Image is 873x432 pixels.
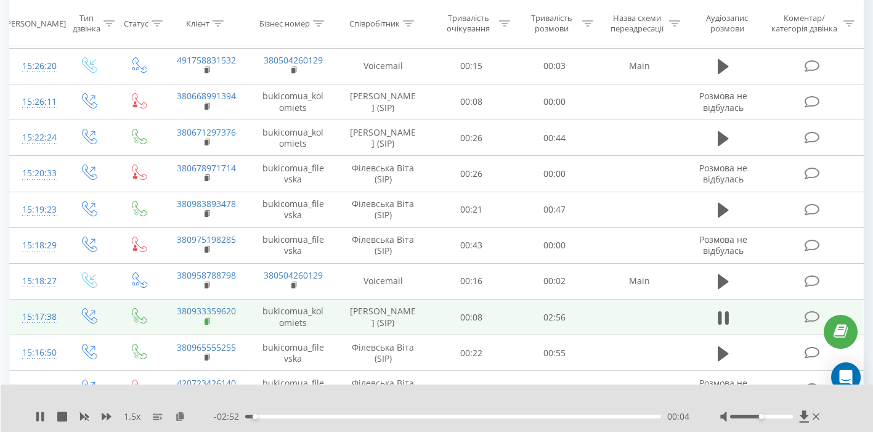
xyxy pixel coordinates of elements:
td: bukicomua_filevska [250,192,336,227]
td: Філевська Віта (SIP) [336,335,430,371]
div: Співробітник [349,18,400,28]
td: 00:08 [429,84,513,120]
a: 380965555255 [177,341,236,353]
td: bukicomua_kolomiets [250,84,336,120]
div: 15:18:27 [22,269,51,293]
td: Філевська Віта (SIP) [336,192,430,227]
div: 15:17:38 [22,305,51,329]
a: 380668991394 [177,90,236,102]
a: 380671297376 [177,126,236,138]
div: Тривалість розмови [524,13,579,34]
div: Клієнт [186,18,209,28]
td: 00:26 [429,156,513,192]
a: 420723426140 [177,377,236,389]
span: 1.5 x [124,410,140,423]
div: Тривалість очікування [441,13,495,34]
div: Статус [124,18,148,28]
a: 380933359620 [177,305,236,317]
div: Open Intercom Messenger [831,362,861,392]
span: 00:04 [667,410,689,423]
div: 15:19:23 [22,198,51,222]
span: Розмова не відбулась [699,90,747,113]
td: Voicemail [336,48,430,84]
a: 380975198285 [177,234,236,245]
td: 00:22 [429,335,513,371]
td: Main [596,263,683,299]
td: Філевська Віта (SIP) [336,156,430,192]
td: 00:00 [513,371,596,407]
div: 15:26:20 [22,54,51,78]
div: 15:16:50 [22,341,51,365]
td: 00:08 [429,300,513,335]
a: 380983893478 [177,198,236,210]
td: 00:43 [429,227,513,263]
div: 15:16:09 [22,377,51,401]
span: - 02:52 [214,410,245,423]
div: Бізнес номер [259,18,310,28]
div: 15:20:33 [22,161,51,185]
td: bukicomua_filevska [250,335,336,371]
td: 00:21 [429,192,513,227]
td: 00:47 [513,192,596,227]
td: 00:00 [513,84,596,120]
td: bukicomua_kolomiets [250,300,336,335]
div: Accessibility label [253,414,258,419]
td: Voicemail [336,263,430,299]
td: Main [596,48,683,84]
td: 00:15 [429,48,513,84]
td: bukicomua_filevska [250,371,336,407]
td: 00:16 [429,263,513,299]
a: 380678971714 [177,162,236,174]
div: Accessibility label [759,414,764,419]
div: Назва схеми переадресації [607,13,666,34]
td: [PERSON_NAME] (SIP) [336,84,430,120]
td: 00:55 [513,335,596,371]
td: 00:02 [513,263,596,299]
td: bukicomua_kolomiets [250,120,336,156]
span: Розмова не відбулась [699,162,747,185]
td: 00:00 [513,227,596,263]
span: Розмова не відбулась [699,234,747,256]
td: 02:56 [513,300,596,335]
td: Філевська Віта (SIP) [336,227,430,263]
div: Тип дзвінка [73,13,100,34]
td: bukicomua_filevska [250,156,336,192]
td: 00:28 [429,371,513,407]
td: bukicomua_filevska [250,227,336,263]
a: 380504260129 [264,54,323,66]
td: 00:00 [513,156,596,192]
td: Філевська Віта (SIP) [336,371,430,407]
div: 15:26:11 [22,90,51,114]
td: 00:26 [429,120,513,156]
span: Розмова не відбулась [699,377,747,400]
div: 15:18:29 [22,234,51,258]
td: [PERSON_NAME] (SIP) [336,300,430,335]
a: 380504260129 [264,269,323,281]
a: 380958788798 [177,269,236,281]
td: 00:44 [513,120,596,156]
td: [PERSON_NAME] (SIP) [336,120,430,156]
a: 491758831532 [177,54,236,66]
div: 15:22:24 [22,126,51,150]
div: [PERSON_NAME] [4,18,66,28]
td: 00:03 [513,48,596,84]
